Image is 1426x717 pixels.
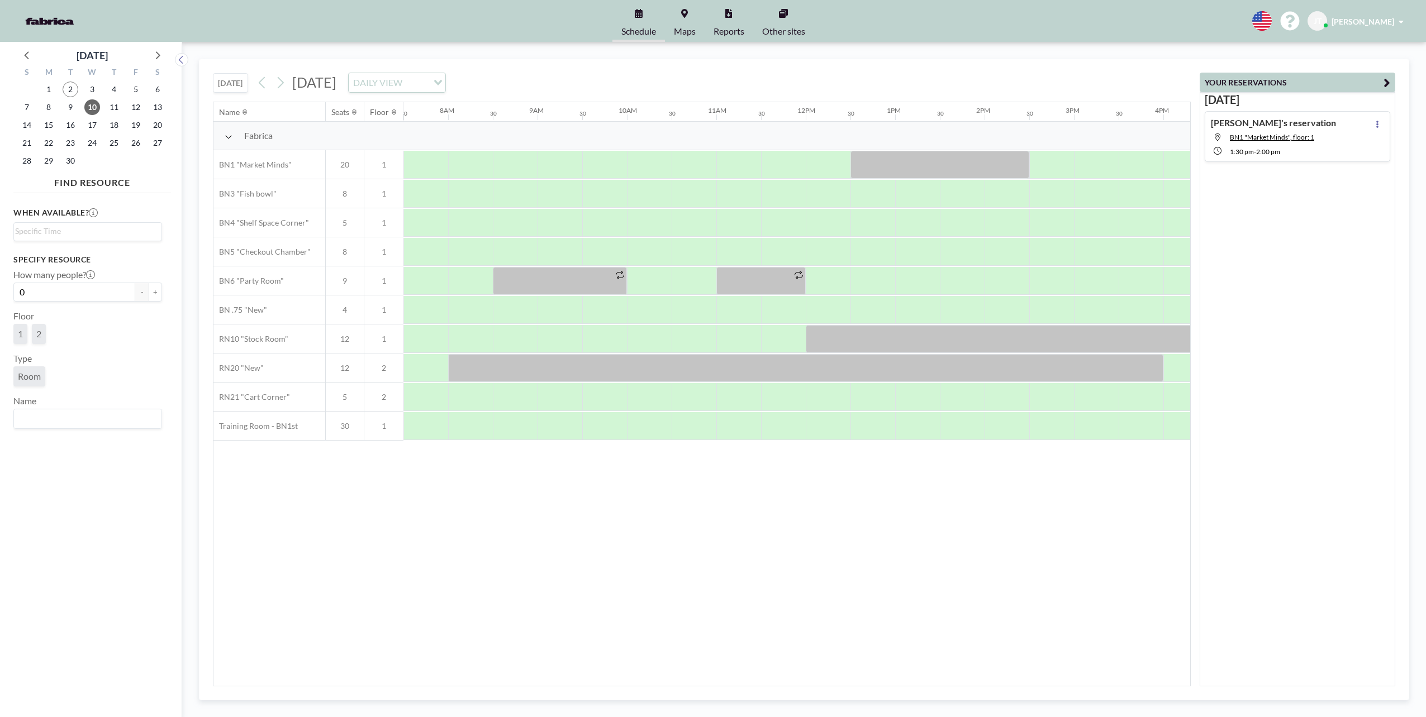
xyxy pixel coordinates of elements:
[41,117,56,133] span: Monday, September 15, 2025
[19,117,35,133] span: Sunday, September 14, 2025
[370,107,389,117] div: Floor
[213,189,277,199] span: BN3 "Fish bowl"
[326,189,364,199] span: 8
[714,27,744,36] span: Reports
[63,99,78,115] span: Tuesday, September 9, 2025
[19,99,35,115] span: Sunday, September 7, 2025
[762,27,805,36] span: Other sites
[14,409,161,428] div: Search for option
[77,47,108,63] div: [DATE]
[326,276,364,286] span: 9
[13,353,32,364] label: Type
[41,99,56,115] span: Monday, September 8, 2025
[60,66,82,80] div: T
[1026,110,1033,117] div: 30
[326,334,364,344] span: 12
[19,135,35,151] span: Sunday, September 21, 2025
[797,106,815,114] div: 12PM
[63,153,78,169] span: Tuesday, September 30, 2025
[364,218,403,228] span: 1
[326,160,364,170] span: 20
[106,82,122,97] span: Thursday, September 4, 2025
[213,73,248,93] button: [DATE]
[529,106,544,114] div: 9AM
[326,421,364,431] span: 30
[14,223,161,240] div: Search for option
[1332,17,1394,26] span: [PERSON_NAME]
[106,99,122,115] span: Thursday, September 11, 2025
[128,82,144,97] span: Friday, September 5, 2025
[150,135,165,151] span: Saturday, September 27, 2025
[937,110,944,117] div: 30
[213,363,264,373] span: RN20 "New"
[364,160,403,170] span: 1
[621,27,656,36] span: Schedule
[16,66,38,80] div: S
[36,328,41,340] span: 2
[1230,133,1314,141] span: BN1 "Market Minds", floor: 1
[18,10,82,32] img: organization-logo
[125,66,146,80] div: F
[63,135,78,151] span: Tuesday, September 23, 2025
[1205,93,1390,107] h3: [DATE]
[213,334,288,344] span: RN10 "Stock Room"
[213,421,298,431] span: Training Room - BN1st
[331,107,349,117] div: Seats
[213,160,292,170] span: BN1 "Market Minds"
[848,110,854,117] div: 30
[13,173,171,188] h4: FIND RESOURCE
[579,110,586,117] div: 30
[669,110,676,117] div: 30
[213,305,267,315] span: BN .75 "New"
[219,107,240,117] div: Name
[82,66,103,80] div: W
[128,117,144,133] span: Friday, September 19, 2025
[1314,16,1322,26] span: JT
[758,110,765,117] div: 30
[106,135,122,151] span: Thursday, September 25, 2025
[84,117,100,133] span: Wednesday, September 17, 2025
[41,153,56,169] span: Monday, September 29, 2025
[106,117,122,133] span: Thursday, September 18, 2025
[213,392,290,402] span: RN21 "Cart Corner"
[292,74,336,90] span: [DATE]
[364,189,403,199] span: 1
[619,106,637,114] div: 10AM
[19,153,35,169] span: Sunday, September 28, 2025
[84,82,100,97] span: Wednesday, September 3, 2025
[128,135,144,151] span: Friday, September 26, 2025
[18,328,23,340] span: 1
[1066,106,1080,114] div: 3PM
[326,218,364,228] span: 5
[887,106,901,114] div: 1PM
[401,110,407,117] div: 30
[146,66,168,80] div: S
[326,305,364,315] span: 4
[150,117,165,133] span: Saturday, September 20, 2025
[364,363,403,373] span: 2
[708,106,726,114] div: 11AM
[13,255,162,265] h3: Specify resource
[1256,147,1280,156] span: 2:00 PM
[135,283,149,302] button: -
[364,276,403,286] span: 1
[364,392,403,402] span: 2
[440,106,454,114] div: 8AM
[18,371,41,382] span: Room
[976,106,990,114] div: 2PM
[63,117,78,133] span: Tuesday, September 16, 2025
[326,247,364,257] span: 8
[349,73,445,92] div: Search for option
[103,66,125,80] div: T
[406,75,427,90] input: Search for option
[364,305,403,315] span: 1
[1230,147,1254,156] span: 1:30 PM
[1200,73,1395,92] button: YOUR RESERVATIONS
[244,130,273,141] span: Fabrica
[326,363,364,373] span: 12
[1116,110,1123,117] div: 30
[150,99,165,115] span: Saturday, September 13, 2025
[1254,147,1256,156] span: -
[150,82,165,97] span: Saturday, September 6, 2025
[213,276,284,286] span: BN6 "Party Room"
